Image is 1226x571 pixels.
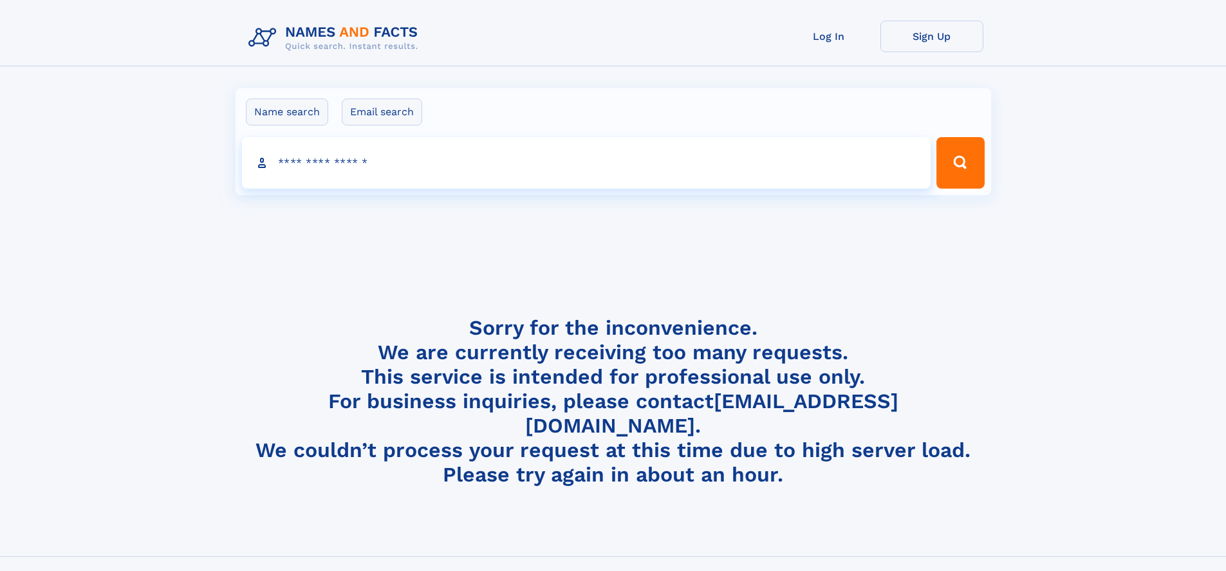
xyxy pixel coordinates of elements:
[880,21,983,52] a: Sign Up
[936,137,984,189] button: Search Button
[243,21,429,55] img: Logo Names and Facts
[243,315,983,487] h4: Sorry for the inconvenience. We are currently receiving too many requests. This service is intend...
[342,98,422,126] label: Email search
[242,137,931,189] input: search input
[525,389,898,438] a: [EMAIL_ADDRESS][DOMAIN_NAME]
[777,21,880,52] a: Log In
[246,98,328,126] label: Name search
